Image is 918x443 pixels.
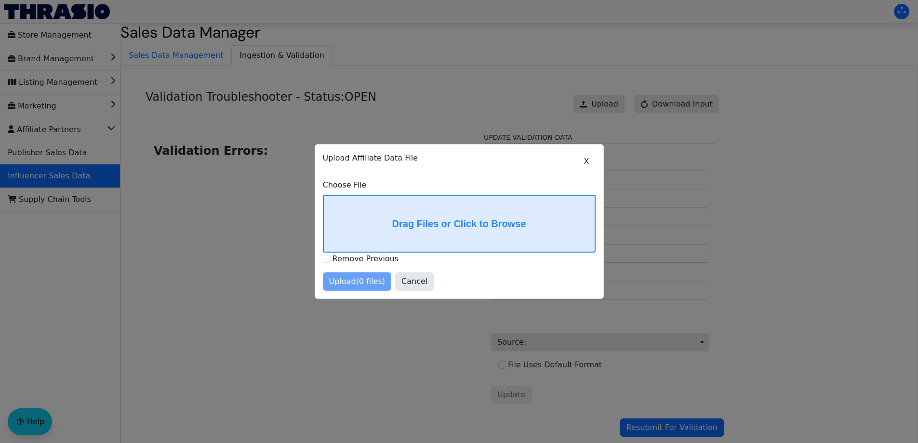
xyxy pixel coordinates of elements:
p: Upload Affiliate Data File [323,152,596,164]
label: Remove Previous [333,254,399,263]
label: Drag Files or Click to Browse [324,196,595,252]
label: Choose File [323,179,596,191]
span: Cancel [401,276,427,287]
span: X [584,156,589,167]
button: X [578,152,596,171]
button: Cancel [395,272,434,291]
